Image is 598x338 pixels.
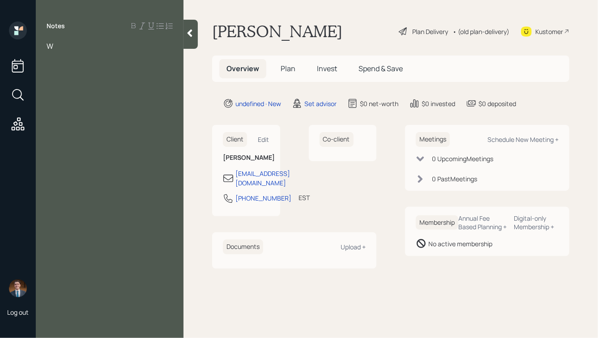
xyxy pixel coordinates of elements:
[412,27,448,36] div: Plan Delivery
[212,21,342,41] h1: [PERSON_NAME]
[453,27,509,36] div: • (old plan-delivery)
[514,214,559,231] div: Digital-only Membership +
[299,193,310,202] div: EST
[47,21,65,30] label: Notes
[359,64,403,73] span: Spend & Save
[535,27,563,36] div: Kustomer
[320,132,354,147] h6: Co-client
[317,64,337,73] span: Invest
[487,135,559,144] div: Schedule New Meeting +
[7,308,29,317] div: Log out
[422,99,455,108] div: $0 invested
[235,169,290,188] div: [EMAIL_ADDRESS][DOMAIN_NAME]
[416,215,458,230] h6: Membership
[258,135,269,144] div: Edit
[341,243,366,251] div: Upload +
[47,41,53,51] span: W
[428,239,492,248] div: No active membership
[432,154,493,163] div: 0 Upcoming Meeting s
[235,193,291,203] div: [PHONE_NUMBER]
[416,132,450,147] h6: Meetings
[432,174,477,184] div: 0 Past Meeting s
[458,214,507,231] div: Annual Fee Based Planning +
[304,99,337,108] div: Set advisor
[223,154,269,162] h6: [PERSON_NAME]
[226,64,259,73] span: Overview
[223,240,263,254] h6: Documents
[223,132,247,147] h6: Client
[281,64,295,73] span: Plan
[9,279,27,297] img: hunter_neumayer.jpg
[360,99,398,108] div: $0 net-worth
[478,99,516,108] div: $0 deposited
[235,99,281,108] div: undefined · New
